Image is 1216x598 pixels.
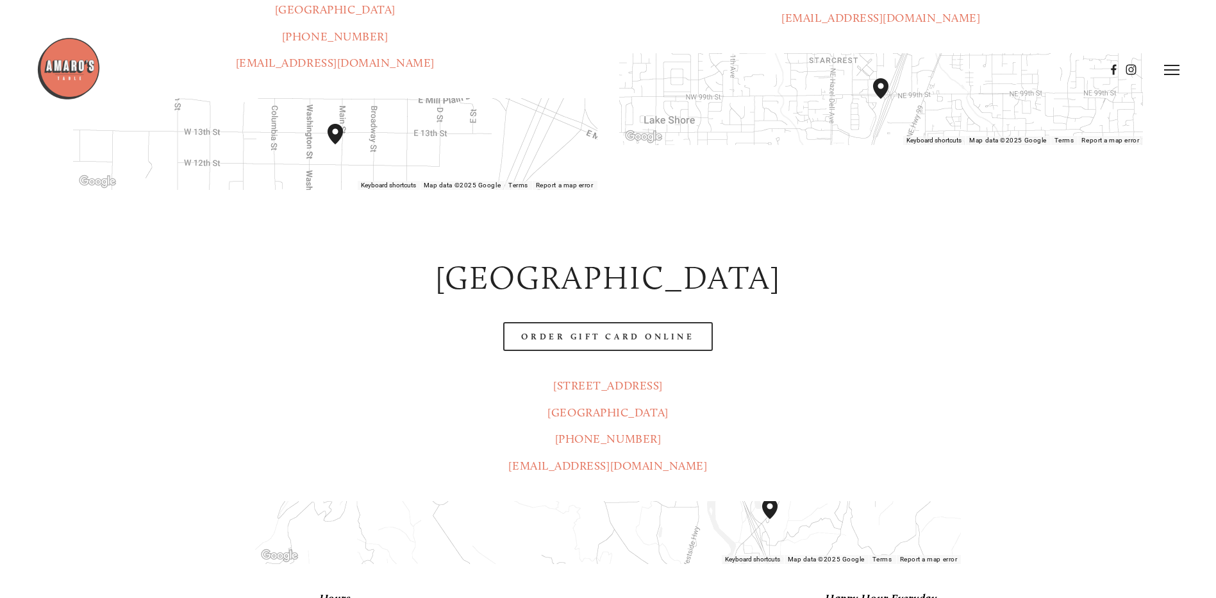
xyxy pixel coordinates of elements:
a: Open this area in Google Maps (opens a new window) [76,173,119,190]
span: Map data ©2025 Google [424,182,501,189]
a: Terms [1054,137,1074,144]
span: Map data ©2025 Google [788,556,865,563]
div: 1300 Mount Saint Helens Way Northeast Castle Rock, WA, 98611, United States [762,499,793,540]
a: Report a map error [1081,137,1139,144]
button: Keyboard shortcuts [906,136,962,145]
a: Report a map error [536,182,594,189]
span: Map data ©2025 Google [969,137,1046,144]
a: [PHONE_NUMBER] [555,432,662,446]
img: Amaro's Table [37,37,101,101]
a: [STREET_ADDRESS][GEOGRAPHIC_DATA] [547,379,668,419]
a: Order Gift Card Online [503,322,712,351]
a: Open this area in Google Maps (opens a new window) [258,547,301,564]
a: Report a map error [900,556,958,563]
img: Google [76,173,119,190]
a: Terms [508,182,528,189]
button: Keyboard shortcuts [725,555,780,564]
a: [EMAIL_ADDRESS][DOMAIN_NAME] [508,459,707,473]
img: Google [258,547,301,564]
a: Terms [872,556,892,563]
h2: [GEOGRAPHIC_DATA] [73,255,1143,301]
button: Keyboard shortcuts [361,181,416,190]
div: Amaro's Table 1220 Main Street vancouver, United States [328,124,358,165]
